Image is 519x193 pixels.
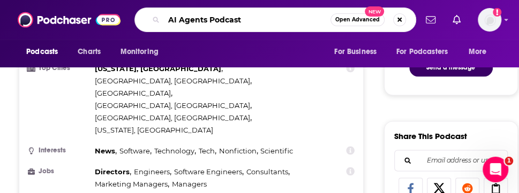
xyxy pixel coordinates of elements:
span: , [95,178,169,190]
span: [GEOGRAPHIC_DATA], [GEOGRAPHIC_DATA] [95,113,250,122]
span: Monitoring [120,44,158,59]
h3: Share This Podcast [394,131,467,141]
span: New [365,6,384,17]
span: For Business [334,44,377,59]
span: , [199,145,216,157]
div: Search podcasts, credits, & more... [134,7,416,32]
span: Consultants [246,167,288,176]
span: , [95,145,117,157]
a: Show notifications dropdown [448,11,465,29]
span: [GEOGRAPHIC_DATA], [GEOGRAPHIC_DATA] [95,101,250,110]
span: [GEOGRAPHIC_DATA] [95,89,171,97]
a: Show notifications dropdown [422,11,440,29]
img: Podchaser - Follow, Share and Rate Podcasts [18,10,121,30]
span: , [95,63,223,75]
span: , [134,166,171,178]
button: Show profile menu [478,8,501,32]
button: open menu [461,42,500,62]
input: Search podcasts, credits, & more... [164,11,330,28]
span: Software Engineers [174,167,242,176]
svg: Add a profile image [493,8,501,17]
button: open menu [389,42,463,62]
span: [GEOGRAPHIC_DATA], [GEOGRAPHIC_DATA] [95,76,250,85]
button: Send a message [409,58,493,76]
span: , [154,145,196,157]
span: Logged in as WE_Broadcast1 [478,8,501,32]
div: Search followers [394,150,508,171]
span: , [119,145,152,157]
button: Open AdvancedNew [330,13,385,26]
span: Scientific [260,146,293,155]
button: open menu [327,42,390,62]
span: , [95,87,172,99]
span: [US_STATE], [GEOGRAPHIC_DATA] [95,126,213,134]
span: Engineers [134,167,170,176]
h3: Top Cities [28,65,91,72]
img: User Profile [478,8,501,32]
h3: Jobs [28,168,91,175]
span: Open Advanced [335,17,380,22]
span: , [219,145,258,157]
span: Podcasts [26,44,58,59]
span: , [246,166,290,178]
span: Managers [172,180,207,188]
h3: Interests [28,147,91,154]
span: For Podcasters [396,44,448,59]
span: [US_STATE], [GEOGRAPHIC_DATA] [95,64,221,73]
span: Charts [78,44,101,59]
span: Marketing Managers [95,180,168,188]
span: Software [119,146,150,155]
span: More [469,44,487,59]
span: , [95,166,131,178]
span: Technology [154,146,194,155]
button: open menu [19,42,72,62]
span: Tech [199,146,215,155]
span: , [174,166,244,178]
input: Email address or username... [403,150,499,171]
span: Directors [95,167,130,176]
a: Charts [71,42,107,62]
span: Nonfiction [219,146,256,155]
span: 1 [505,157,513,165]
button: open menu [112,42,172,62]
span: , [95,99,252,112]
iframe: Intercom live chat [483,157,508,182]
span: , [95,112,252,124]
span: News [95,146,115,155]
span: , [95,75,252,87]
